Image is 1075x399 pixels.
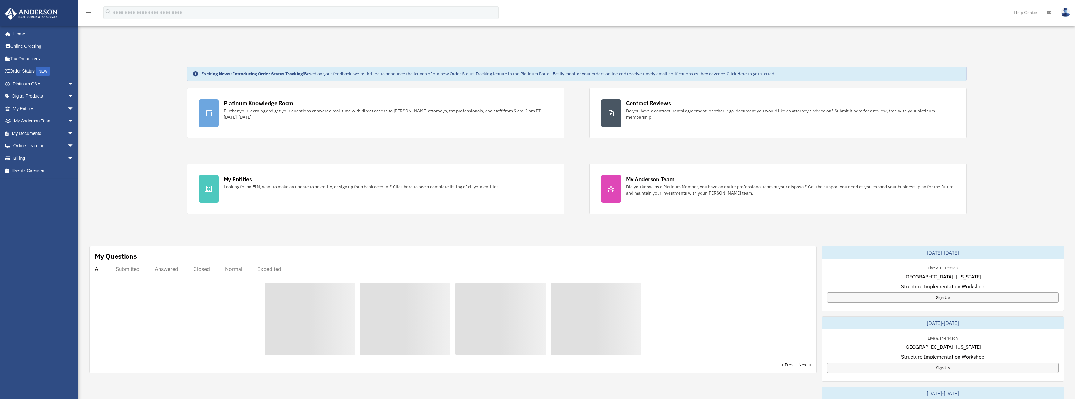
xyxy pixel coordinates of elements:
[105,8,112,15] i: search
[626,108,955,120] div: Do you have a contract, rental agreement, or other legal document you would like an attorney's ad...
[224,99,293,107] div: Platinum Knowledge Room
[901,353,984,360] span: Structure Implementation Workshop
[224,175,252,183] div: My Entities
[3,8,60,20] img: Anderson Advisors Platinum Portal
[95,266,101,272] div: All
[224,108,553,120] div: Further your learning and get your questions answered real-time with direct access to [PERSON_NAM...
[781,362,793,368] a: < Prev
[257,266,281,272] div: Expedited
[4,78,83,90] a: Platinum Q&Aarrow_drop_down
[822,246,1064,259] div: [DATE]-[DATE]
[1061,8,1070,17] img: User Pic
[187,164,564,214] a: My Entities Looking for an EIN, want to make an update to an entity, or sign up for a bank accoun...
[626,184,955,196] div: Did you know, as a Platinum Member, you have an entire professional team at your disposal? Get th...
[155,266,178,272] div: Answered
[4,164,83,177] a: Events Calendar
[187,88,564,138] a: Platinum Knowledge Room Further your learning and get your questions answered real-time with dire...
[85,11,92,16] a: menu
[85,9,92,16] i: menu
[67,90,80,103] span: arrow_drop_down
[4,115,83,127] a: My Anderson Teamarrow_drop_down
[225,266,242,272] div: Normal
[4,152,83,164] a: Billingarrow_drop_down
[201,71,304,77] strong: Exciting News: Introducing Order Status Tracking!
[923,264,963,271] div: Live & In-Person
[201,71,776,77] div: Based on your feedback, we're thrilled to announce the launch of our new Order Status Tracking fe...
[67,78,80,90] span: arrow_drop_down
[904,273,981,280] span: [GEOGRAPHIC_DATA], [US_STATE]
[116,266,140,272] div: Submitted
[67,102,80,115] span: arrow_drop_down
[626,99,671,107] div: Contract Reviews
[4,102,83,115] a: My Entitiesarrow_drop_down
[193,266,210,272] div: Closed
[4,40,83,53] a: Online Ordering
[95,251,137,261] div: My Questions
[827,363,1059,373] a: Sign Up
[4,127,83,140] a: My Documentsarrow_drop_down
[224,184,500,190] div: Looking for an EIN, want to make an update to an entity, or sign up for a bank account? Click her...
[67,140,80,153] span: arrow_drop_down
[4,65,83,78] a: Order StatusNEW
[4,140,83,152] a: Online Learningarrow_drop_down
[904,343,981,351] span: [GEOGRAPHIC_DATA], [US_STATE]
[923,334,963,341] div: Live & In-Person
[4,28,80,40] a: Home
[626,175,675,183] div: My Anderson Team
[901,283,984,290] span: Structure Implementation Workshop
[827,292,1059,303] a: Sign Up
[589,88,967,138] a: Contract Reviews Do you have a contract, rental agreement, or other legal document you would like...
[4,90,83,103] a: Digital Productsarrow_drop_down
[798,362,811,368] a: Next >
[727,71,776,77] a: Click Here to get started!
[36,67,50,76] div: NEW
[67,152,80,165] span: arrow_drop_down
[67,127,80,140] span: arrow_drop_down
[589,164,967,214] a: My Anderson Team Did you know, as a Platinum Member, you have an entire professional team at your...
[4,52,83,65] a: Tax Organizers
[822,317,1064,329] div: [DATE]-[DATE]
[67,115,80,128] span: arrow_drop_down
